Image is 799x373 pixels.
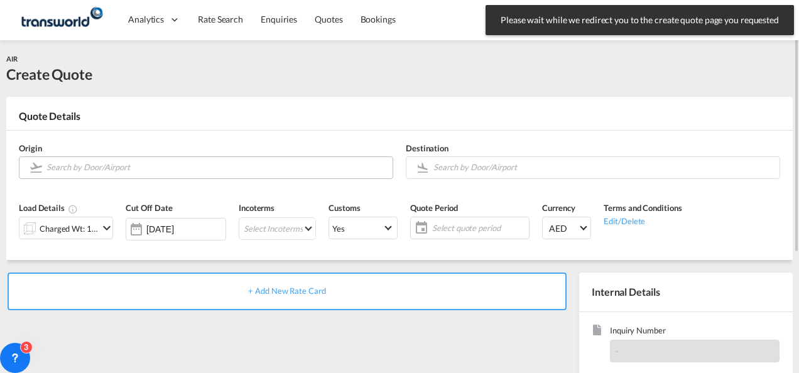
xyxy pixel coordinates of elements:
input: Select [146,224,226,234]
input: Search by Door/Airport [433,156,773,178]
div: + Add New Rate Card [8,273,567,310]
span: Enquiries [261,14,297,24]
md-icon: Chargeable Weight [68,204,78,214]
img: f753ae806dec11f0841701cdfdf085c0.png [19,6,104,34]
div: Edit/Delete [604,214,682,227]
span: Load Details [19,203,78,213]
div: Charged Wt: 1.00 KGicon-chevron-down [19,217,113,239]
span: AIR [6,55,18,63]
div: Create Quote [6,64,92,84]
div: Charged Wt: 1.00 KG [40,220,99,237]
span: Origin [19,143,41,153]
span: Customs [329,203,360,213]
span: Currency [542,203,575,213]
md-select: Select Customs: Yes [329,217,398,239]
span: Rate Search [198,14,243,24]
md-icon: icon-chevron-down [99,220,114,235]
span: Terms and Conditions [604,203,682,213]
md-select: Select Currency: د.إ AEDUnited Arab Emirates Dirham [542,217,591,239]
span: Select quote period [432,222,526,234]
span: Quotes [315,14,342,24]
span: Bookings [361,14,396,24]
span: Inquiry Number [610,325,780,339]
span: Incoterms [239,203,274,213]
span: AED [549,222,578,235]
span: Please wait while we redirect you to the create quote page you requested [497,14,783,26]
span: - [616,346,619,356]
span: Cut Off Date [126,203,173,213]
span: Analytics [128,13,164,26]
span: + Add New Rate Card [248,286,325,296]
div: Yes [332,224,345,234]
span: Select quote period [429,219,529,237]
span: Quote Period [410,203,458,213]
md-select: Select Incoterms [239,217,316,240]
div: Quote Details [6,109,793,129]
span: Destination [406,143,448,153]
input: Search by Door/Airport [46,156,386,178]
div: Internal Details [579,273,793,311]
md-icon: icon-calendar [411,220,426,235]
